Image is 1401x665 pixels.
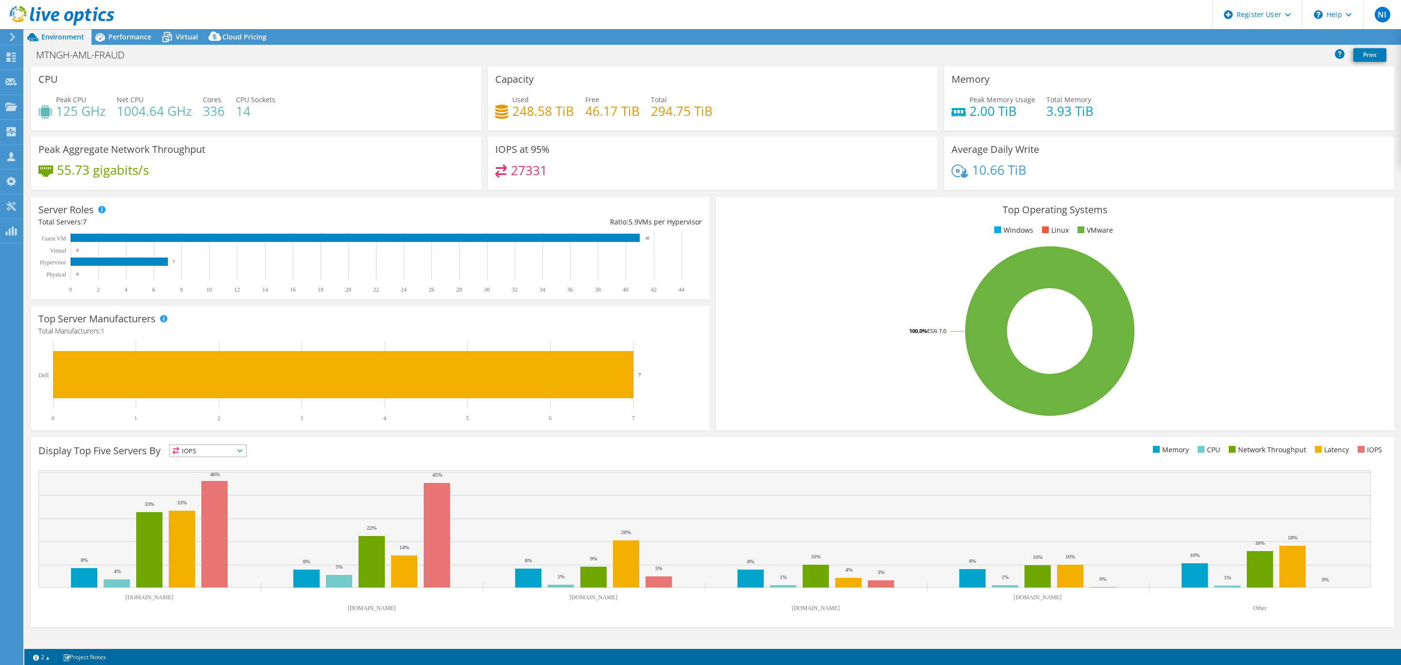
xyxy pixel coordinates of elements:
li: Memory [1150,444,1189,455]
text: 5 [466,415,469,422]
span: CPU Sockets [236,95,275,104]
a: Print [1353,48,1386,62]
text: 10% [1065,554,1075,559]
h4: 3.93 TiB [1046,106,1094,116]
h3: IOPS at 95% [495,144,550,155]
text: 20% [621,529,631,535]
text: 0% [1322,576,1329,582]
text: 1% [780,574,787,580]
text: 1% [1002,574,1009,580]
text: 10 [206,286,212,293]
text: 41 [646,236,650,240]
h4: 27331 [511,165,547,176]
h3: Top Server Manufacturers [38,314,156,324]
text: 4 [383,415,386,422]
text: [DOMAIN_NAME] [792,605,840,611]
text: [DOMAIN_NAME] [1014,594,1062,601]
text: 0% [1099,576,1107,582]
tspan: 100.0% [909,327,927,334]
h3: Peak Aggregate Network Throughput [38,144,205,155]
text: 38 [595,286,601,293]
text: 10% [811,554,821,559]
text: 46% [210,471,220,477]
text: 34 [539,286,545,293]
text: Physical [46,271,66,278]
text: 2 [97,286,100,293]
a: 2 [26,651,56,663]
li: Latency [1312,444,1349,455]
text: Dell [38,372,49,379]
h4: 2.00 TiB [970,106,1035,116]
text: 1% [557,573,565,579]
span: Cloud Pricing [222,32,267,41]
text: 16 [290,286,296,293]
text: 4% [845,567,853,573]
a: Project Notes [56,651,113,663]
text: 22% [367,525,377,531]
li: Linux [1040,225,1069,236]
span: 1 [101,326,105,335]
text: 42 [651,286,657,293]
text: 33% [177,499,187,505]
text: 0 [76,248,79,253]
li: IOPS [1355,444,1382,455]
span: IOPS [170,445,246,457]
text: 28 [456,286,462,293]
h4: 1004.64 GHz [117,106,192,116]
text: 10% [1190,552,1200,558]
text: [DOMAIN_NAME] [348,605,396,611]
text: 8% [303,558,310,564]
text: 7 [632,415,635,422]
text: 18 [318,286,323,293]
h3: Average Daily Write [952,144,1039,155]
text: 1% [1224,574,1231,580]
h4: Total Manufacturers: [38,326,702,336]
text: 8% [747,558,754,564]
h3: Server Roles [38,204,94,215]
text: 10% [1033,554,1042,560]
h4: 336 [203,106,225,116]
text: 8% [81,557,88,563]
text: 44 [679,286,684,293]
text: 14% [399,544,409,550]
span: Peak CPU [56,95,86,104]
text: 30 [484,286,490,293]
text: [DOMAIN_NAME] [570,594,618,601]
span: Total [651,95,667,104]
span: 7 [83,217,87,226]
text: [DOMAIN_NAME] [126,594,174,601]
text: Other [1253,605,1266,611]
text: 4% [114,568,121,574]
span: Used [512,95,529,104]
text: 9% [590,555,597,561]
span: Virtual [176,32,198,41]
span: Free [585,95,599,104]
text: Virtual [50,247,67,254]
text: 3% [878,569,885,575]
span: Peak Memory Usage [970,95,1035,104]
text: 1 [134,415,137,422]
span: 5.9 [629,217,638,226]
text: 12 [234,286,240,293]
h4: 248.58 TiB [512,106,574,116]
text: 7 [638,372,641,378]
h4: 46.17 TiB [585,106,640,116]
text: 5% [655,565,663,571]
text: 3 [300,415,303,422]
text: 0 [76,272,79,277]
text: 16% [1255,540,1265,546]
h4: 14 [236,106,275,116]
tspan: ESXi 7.0 [927,327,946,334]
li: CPU [1195,444,1220,455]
span: Cores [203,95,221,104]
text: 0 [69,286,72,293]
h3: CPU [38,74,58,85]
text: 20 [345,286,351,293]
text: 8 [180,286,183,293]
text: 4 [125,286,127,293]
text: 14 [262,286,268,293]
span: Environment [41,32,84,41]
li: Windows [992,225,1033,236]
text: 8% [969,558,976,564]
text: 33% [144,501,154,507]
